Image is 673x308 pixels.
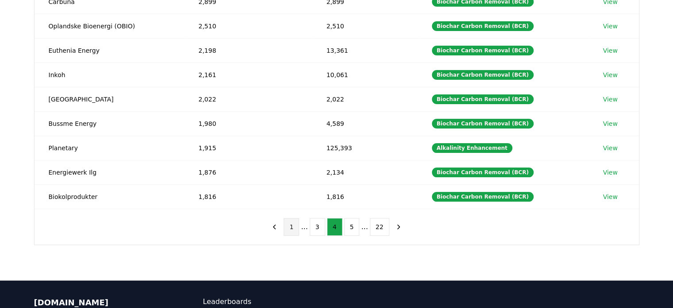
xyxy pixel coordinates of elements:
button: 4 [327,218,342,236]
li: ... [361,222,368,232]
button: next page [391,218,406,236]
td: 125,393 [312,136,418,160]
button: 1 [284,218,299,236]
a: View [603,144,618,152]
a: View [603,22,618,31]
td: 2,510 [312,14,418,38]
li: ... [301,222,308,232]
div: Biochar Carbon Removal (BCR) [432,21,534,31]
td: 10,061 [312,62,418,87]
td: 1,816 [184,184,312,209]
div: Biochar Carbon Removal (BCR) [432,168,534,177]
td: 2,161 [184,62,312,87]
div: Biochar Carbon Removal (BCR) [432,94,534,104]
td: Euthenia Energy [35,38,185,62]
td: 2,134 [312,160,418,184]
td: 2,510 [184,14,312,38]
td: 13,361 [312,38,418,62]
td: Oplandske Bioenergi (OBIO) [35,14,185,38]
div: Biochar Carbon Removal (BCR) [432,46,534,55]
td: 1,816 [312,184,418,209]
td: 2,022 [184,87,312,111]
button: 3 [310,218,325,236]
a: Leaderboards [203,296,337,307]
a: View [603,70,618,79]
td: 1,980 [184,111,312,136]
td: 2,198 [184,38,312,62]
button: previous page [267,218,282,236]
td: 2,022 [312,87,418,111]
a: View [603,46,618,55]
a: View [603,192,618,201]
td: 1,876 [184,160,312,184]
td: Planetary [35,136,185,160]
button: 22 [370,218,389,236]
a: View [603,168,618,177]
td: 4,589 [312,111,418,136]
div: Biochar Carbon Removal (BCR) [432,70,534,80]
td: Biokolprodukter [35,184,185,209]
div: Biochar Carbon Removal (BCR) [432,192,534,202]
td: Bussme Energy [35,111,185,136]
div: Alkalinity Enhancement [432,143,512,153]
div: Biochar Carbon Removal (BCR) [432,119,534,129]
td: 1,915 [184,136,312,160]
td: [GEOGRAPHIC_DATA] [35,87,185,111]
a: View [603,119,618,128]
td: Energiewerk Ilg [35,160,185,184]
a: View [603,95,618,104]
button: 5 [344,218,360,236]
td: Inkoh [35,62,185,87]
